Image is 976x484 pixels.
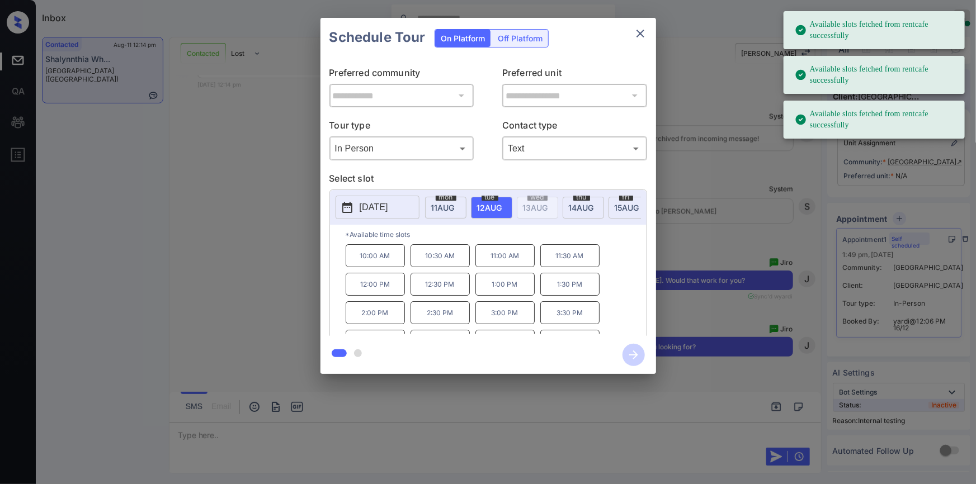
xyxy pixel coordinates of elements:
button: close [629,22,652,45]
p: 2:00 PM [346,301,405,324]
p: 11:00 AM [475,244,535,267]
p: 11:30 AM [540,244,600,267]
p: 5:30 PM [540,330,600,353]
div: In Person [332,139,472,158]
p: Contact type [502,118,647,136]
p: 10:30 AM [411,244,470,267]
div: Available slots fetched from rentcafe successfully [795,104,956,135]
p: 3:00 PM [475,301,535,324]
div: Off Platform [492,30,548,47]
button: [DATE] [336,196,419,219]
p: Tour type [329,118,474,136]
p: 1:00 PM [475,273,535,296]
p: Preferred unit [502,66,647,84]
span: 12 AUG [477,203,502,212]
p: Preferred community [329,66,474,84]
p: 1:30 PM [540,273,600,296]
p: 4:30 PM [411,330,470,353]
p: 2:30 PM [411,301,470,324]
h2: Schedule Tour [320,18,435,57]
div: date-select [609,197,650,219]
span: tue [482,194,498,201]
p: 12:00 PM [346,273,405,296]
div: Available slots fetched from rentcafe successfully [795,59,956,91]
span: mon [436,194,456,201]
span: fri [619,194,633,201]
p: Select slot [329,172,647,189]
span: 11 AUG [431,203,455,212]
div: date-select [563,197,604,219]
p: 3:30 PM [540,301,600,324]
span: 14 AUG [569,203,594,212]
p: *Available time slots [346,225,647,244]
div: Text [505,139,644,158]
div: date-select [425,197,466,219]
p: 12:30 PM [411,273,470,296]
div: Available slots fetched from rentcafe successfully [795,15,956,46]
p: 4:00 PM [346,330,405,353]
span: thu [573,194,590,201]
p: 10:00 AM [346,244,405,267]
div: On Platform [435,30,491,47]
span: 15 AUG [615,203,639,212]
p: 5:00 PM [475,330,535,353]
div: date-select [471,197,512,219]
p: [DATE] [360,201,388,214]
